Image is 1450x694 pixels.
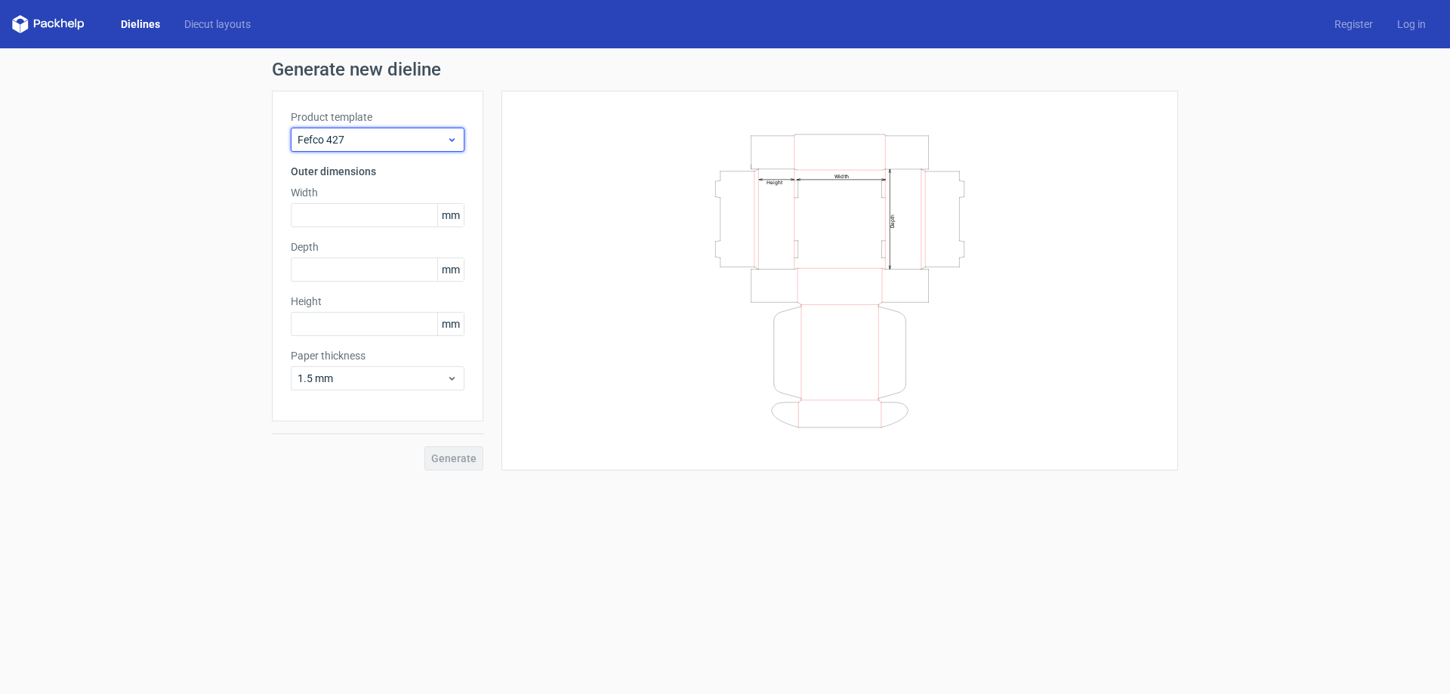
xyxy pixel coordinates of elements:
span: Fefco 427 [298,132,446,147]
text: Depth [890,214,896,227]
a: Log in [1385,17,1438,32]
a: Register [1322,17,1385,32]
text: Width [835,172,849,179]
span: 1.5 mm [298,371,446,386]
a: Diecut layouts [172,17,263,32]
label: Depth [291,239,464,254]
h1: Generate new dieline [272,60,1178,79]
h3: Outer dimensions [291,164,464,179]
label: Height [291,294,464,309]
label: Width [291,185,464,200]
span: mm [437,258,464,281]
a: Dielines [109,17,172,32]
label: Product template [291,109,464,125]
text: Height [767,179,782,185]
label: Paper thickness [291,348,464,363]
span: mm [437,204,464,227]
span: mm [437,313,464,335]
